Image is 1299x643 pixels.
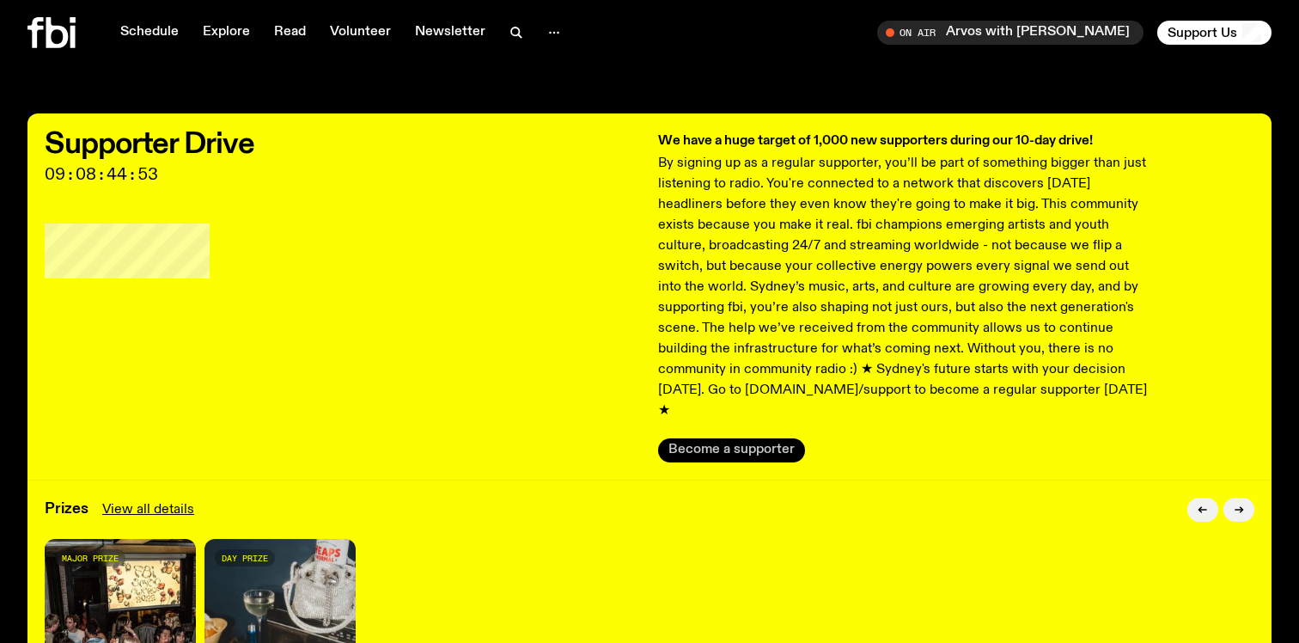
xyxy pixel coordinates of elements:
h3: Prizes [45,502,88,517]
a: Volunteer [320,21,401,45]
h2: Supporter Drive [45,131,641,158]
span: 09:08:44:53 [45,167,641,182]
button: Support Us [1157,21,1272,45]
span: day prize [222,554,268,563]
a: Schedule [110,21,189,45]
button: On AirArvos with [PERSON_NAME] [877,21,1143,45]
p: By signing up as a regular supporter, you’ll be part of something bigger than just listening to r... [658,153,1153,421]
a: Read [264,21,316,45]
a: Newsletter [405,21,496,45]
a: Explore [192,21,260,45]
h3: We have a huge target of 1,000 new supporters during our 10-day drive! [658,131,1153,151]
span: major prize [62,554,119,563]
span: Support Us [1168,25,1237,40]
a: View all details [102,499,194,520]
button: Become a supporter [658,438,805,462]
